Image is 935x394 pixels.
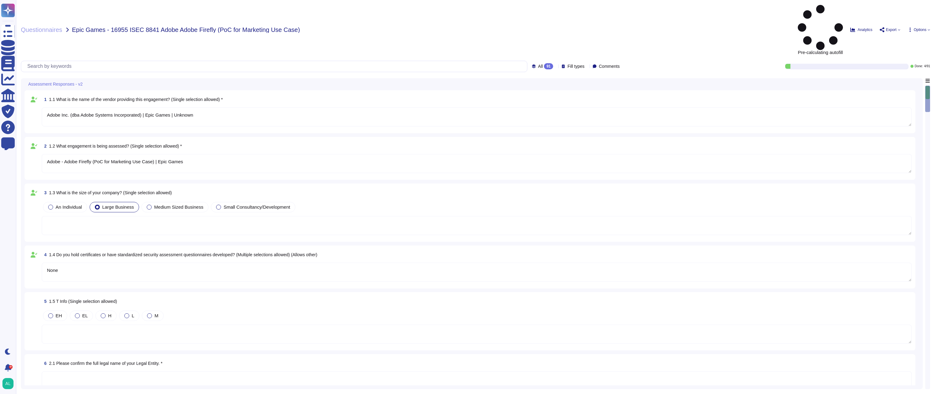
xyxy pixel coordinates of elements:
span: Comments [599,64,620,68]
span: Assessment Responses - v2 [28,82,83,86]
span: 3 [42,191,47,195]
span: Options [914,28,926,32]
span: Analytics [858,28,872,32]
button: user [1,377,18,390]
span: An Individual [56,204,82,210]
span: 4 / 91 [924,65,930,68]
span: 1.4 Do you hold certificates or have standardized security assessment questionnaires developed? (... [49,252,317,257]
span: 2.1 Please confirm the full legal name of your Legal Entity. * [49,361,162,366]
textarea: Adobe - Adobe Firefly (PoC for Marketing Use Case) | Epic Games [42,154,912,173]
span: All [538,64,543,68]
span: 1 [42,97,47,102]
button: Analytics [850,27,872,32]
span: H [108,313,111,318]
span: 2 [42,144,47,148]
input: Search by keywords [24,61,527,72]
span: 1.3 What is the size of your company? (Single selection allowed) [49,190,172,195]
span: 5 [42,299,47,303]
span: Large Business [102,204,134,210]
span: Questionnaires [21,27,62,33]
span: 6 [42,361,47,365]
span: EL [82,313,88,318]
span: 1.2 What engagement is being assessed? (Single selection allowed) * [49,144,182,149]
img: user [2,378,14,389]
span: M [154,313,158,318]
span: Medium Sized Business [154,204,203,210]
span: Small Consultancy/Development [223,204,290,210]
span: 1.5 T Info (Single selection allowed) [49,299,117,304]
div: 91 [544,63,553,69]
span: 1.1 What is the name of the vendor providing this engagement? (Single selection allowed) * [49,97,223,102]
span: Export [886,28,897,32]
span: 4 [42,253,47,257]
textarea: Adobe Inc. (dba Adobe Systems Incorporated) | Epic Games | Unknown [42,107,912,126]
span: Done: [915,65,923,68]
div: 9+ [9,365,13,369]
textarea: None [42,263,912,282]
span: Fill types [568,64,584,68]
span: Epic Games - 16955 ISEC 8841 Adobe Adobe Firefly (PoC for Marketing Use Case) [72,27,300,33]
span: L [132,313,134,318]
span: Pre-calculating autofill [798,5,843,55]
span: EH [56,313,62,318]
